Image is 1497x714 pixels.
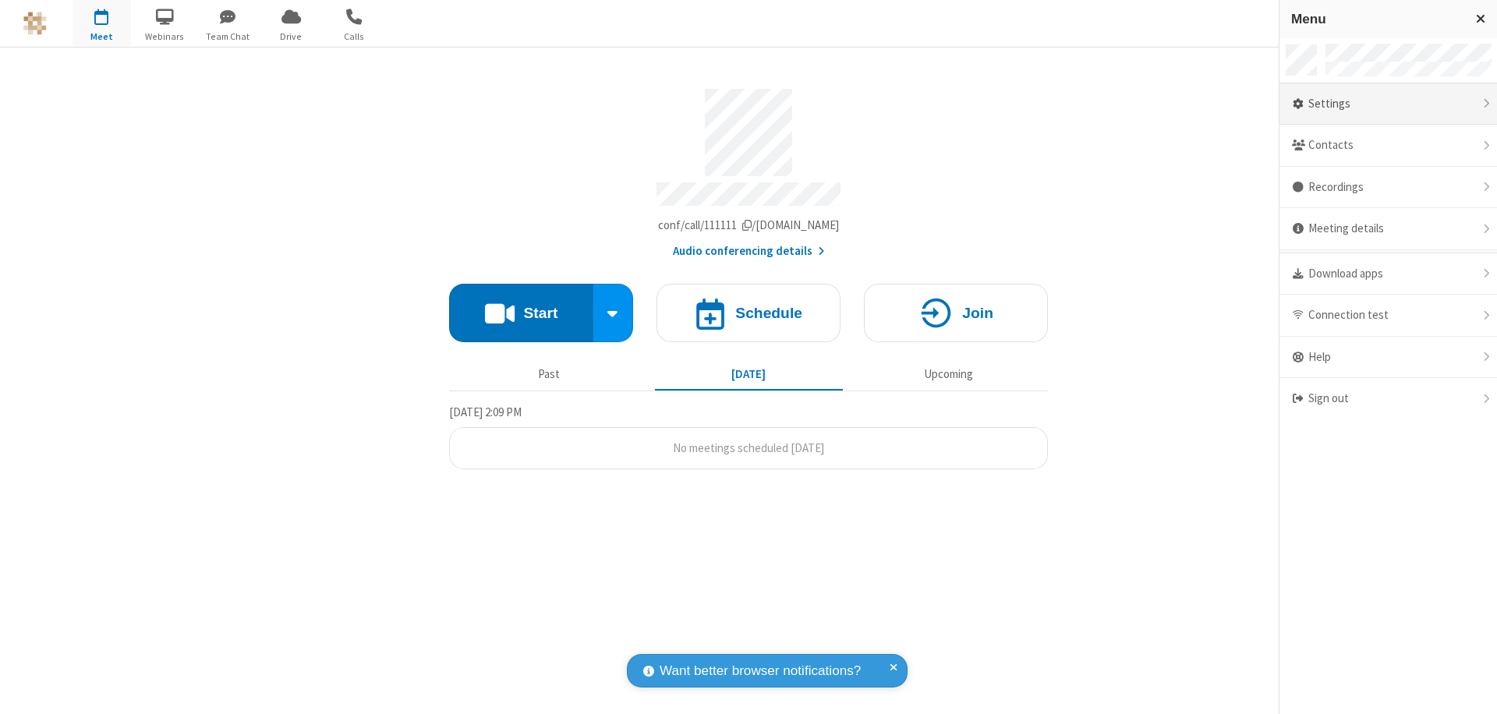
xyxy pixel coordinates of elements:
[325,30,384,44] span: Calls
[673,242,825,260] button: Audio conferencing details
[523,306,557,320] h4: Start
[655,359,843,389] button: [DATE]
[23,12,47,35] img: QA Selenium DO NOT DELETE OR CHANGE
[1279,208,1497,250] div: Meeting details
[449,403,1048,470] section: Today's Meetings
[656,284,841,342] button: Schedule
[449,405,522,419] span: [DATE] 2:09 PM
[199,30,257,44] span: Team Chat
[449,284,593,342] button: Start
[855,359,1042,389] button: Upcoming
[658,217,840,235] button: Copy my meeting room linkCopy my meeting room link
[1279,295,1497,337] div: Connection test
[1279,378,1497,419] div: Sign out
[1279,83,1497,125] div: Settings
[1279,253,1497,295] div: Download apps
[658,217,840,232] span: Copy my meeting room link
[1279,337,1497,379] div: Help
[262,30,320,44] span: Drive
[1291,12,1462,27] h3: Menu
[1279,125,1497,167] div: Contacts
[735,306,802,320] h4: Schedule
[593,284,634,342] div: Start conference options
[962,306,993,320] h4: Join
[673,440,824,455] span: No meetings scheduled [DATE]
[1279,167,1497,209] div: Recordings
[660,661,861,681] span: Want better browser notifications?
[449,77,1048,260] section: Account details
[455,359,643,389] button: Past
[864,284,1048,342] button: Join
[73,30,131,44] span: Meet
[136,30,194,44] span: Webinars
